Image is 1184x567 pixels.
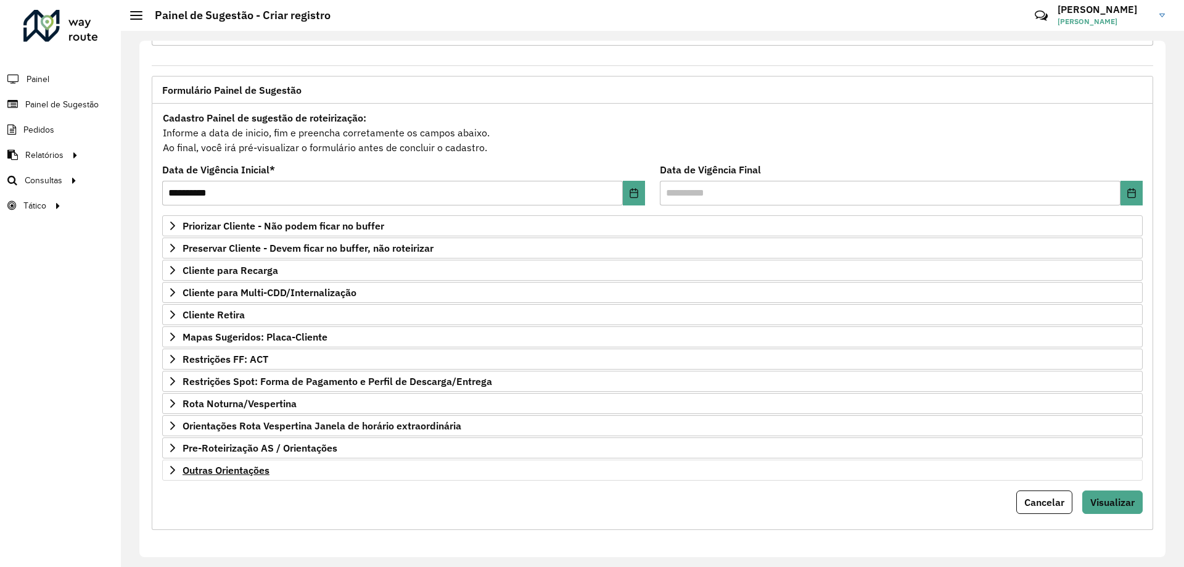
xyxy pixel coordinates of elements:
a: Rota Noturna/Vespertina [162,393,1143,414]
span: [PERSON_NAME] [1058,16,1150,27]
span: Pedidos [23,123,54,136]
span: Restrições FF: ACT [183,354,268,364]
h3: [PERSON_NAME] [1058,4,1150,15]
a: Orientações Rota Vespertina Janela de horário extraordinária [162,415,1143,436]
a: Preservar Cliente - Devem ficar no buffer, não roteirizar [162,238,1143,259]
span: Consultas [25,174,62,187]
a: Restrições FF: ACT [162,349,1143,370]
span: Mapas Sugeridos: Placa-Cliente [183,332,327,342]
span: Priorizar Cliente - Não podem ficar no buffer [183,221,384,231]
span: Cancelar [1024,496,1064,508]
span: Restrições Spot: Forma de Pagamento e Perfil de Descarga/Entrega [183,376,492,386]
button: Choose Date [623,181,645,205]
strong: Cadastro Painel de sugestão de roteirização: [163,112,366,124]
h2: Painel de Sugestão - Criar registro [142,9,331,22]
span: Rota Noturna/Vespertina [183,399,297,408]
a: Cliente para Multi-CDD/Internalização [162,282,1143,303]
span: Formulário Painel de Sugestão [162,85,302,95]
label: Data de Vigência Inicial [162,162,275,177]
button: Choose Date [1120,181,1143,205]
label: Data de Vigência Final [660,162,761,177]
button: Cancelar [1016,490,1072,514]
span: Orientações Rota Vespertina Janela de horário extraordinária [183,421,461,431]
span: Tático [23,199,46,212]
div: Informe a data de inicio, fim e preencha corretamente os campos abaixo. Ao final, você irá pré-vi... [162,110,1143,155]
span: Outras Orientações [183,465,269,475]
a: Outras Orientações [162,460,1143,481]
a: Cliente para Recarga [162,260,1143,281]
span: Cliente Retira [183,310,245,320]
a: Contato Rápido [1028,2,1054,29]
span: Pre-Roteirização AS / Orientações [183,443,337,453]
button: Visualizar [1082,490,1143,514]
span: Cliente para Recarga [183,265,278,275]
a: Pre-Roteirização AS / Orientações [162,437,1143,458]
span: Painel de Sugestão [25,98,99,111]
span: Painel [27,73,49,86]
a: Mapas Sugeridos: Placa-Cliente [162,326,1143,347]
a: Cliente Retira [162,304,1143,325]
span: Preservar Cliente - Devem ficar no buffer, não roteirizar [183,243,434,253]
span: Visualizar [1090,496,1135,508]
span: Cliente para Multi-CDD/Internalização [183,288,356,297]
a: Restrições Spot: Forma de Pagamento e Perfil de Descarga/Entrega [162,371,1143,392]
span: Relatórios [25,149,64,162]
a: Priorizar Cliente - Não podem ficar no buffer [162,215,1143,236]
